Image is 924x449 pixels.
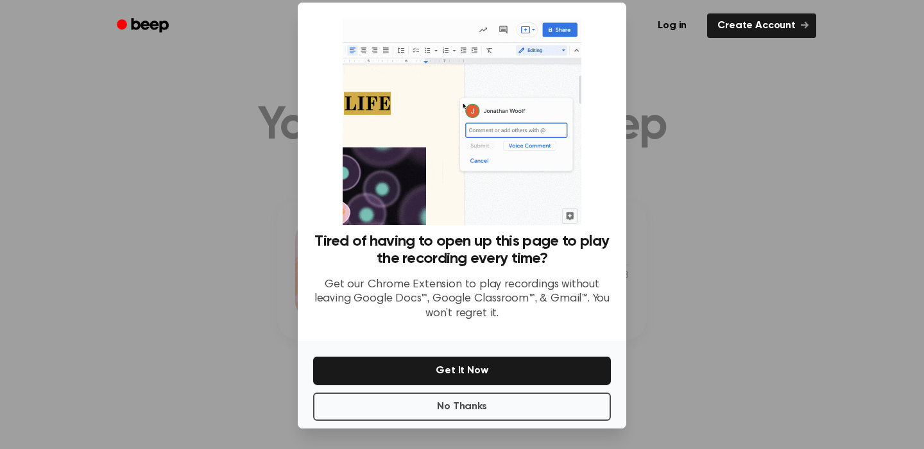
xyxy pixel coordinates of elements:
h3: Tired of having to open up this page to play the recording every time? [313,233,611,267]
button: Get It Now [313,357,611,385]
img: Beep extension in action [343,18,581,225]
a: Beep [108,13,180,38]
a: Log in [645,11,699,40]
button: No Thanks [313,393,611,421]
a: Create Account [707,13,816,38]
p: Get our Chrome Extension to play recordings without leaving Google Docs™, Google Classroom™, & Gm... [313,278,611,321]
